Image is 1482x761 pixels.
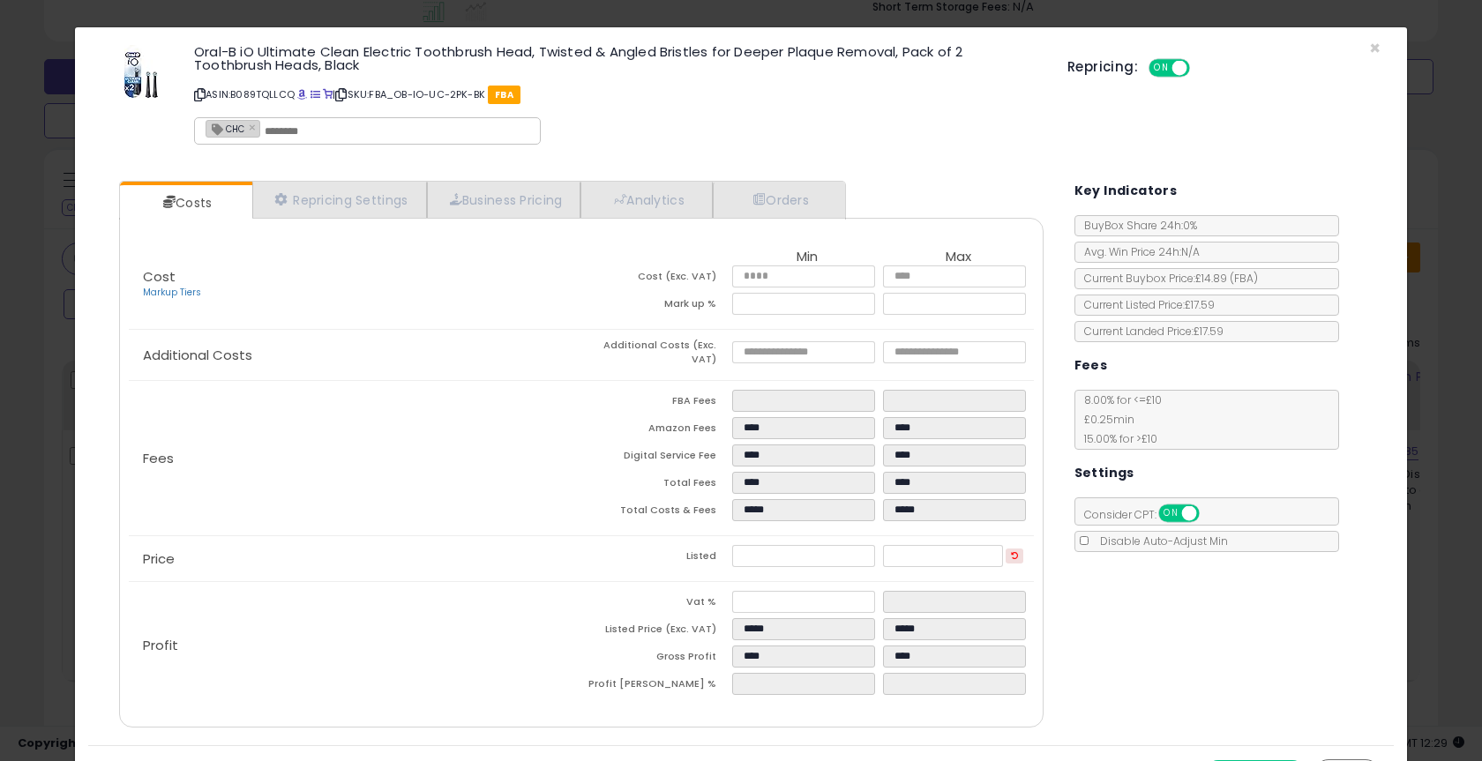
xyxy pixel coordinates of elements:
[1075,244,1200,259] span: Avg. Win Price 24h: N/A
[1230,271,1258,286] span: ( FBA )
[581,417,732,444] td: Amazon Fees
[129,348,581,362] p: Additional Costs
[1196,506,1224,521] span: OFF
[1074,354,1108,377] h5: Fees
[120,185,251,220] a: Costs
[581,591,732,618] td: Vat %
[1074,180,1178,202] h5: Key Indicators
[581,444,732,472] td: Digital Service Fee
[194,45,1041,71] h3: Oral-B iO Ultimate Clean Electric Toothbrush Head, Twisted & Angled Bristles for Deeper Plaque Re...
[311,87,320,101] a: All offer listings
[129,552,581,566] p: Price
[581,618,732,645] td: Listed Price (Exc. VAT)
[1075,297,1215,312] span: Current Listed Price: £17.59
[252,182,427,218] a: Repricing Settings
[1195,271,1258,286] span: £14.89
[581,645,732,673] td: Gross Profit
[1075,324,1224,339] span: Current Landed Price: £17.59
[1074,462,1134,484] h5: Settings
[129,270,581,300] p: Cost
[713,182,843,218] a: Orders
[1075,392,1162,446] span: 8.00 % for <= £10
[194,80,1041,108] p: ASIN: B089TQLLCQ | SKU: FBA_OB-IO-UC-2PK-BK
[581,339,732,371] td: Additional Costs (Exc. VAT)
[581,499,732,526] td: Total Costs & Fees
[1067,60,1138,74] h5: Repricing:
[580,182,713,218] a: Analytics
[1091,533,1228,548] span: Disable Auto-Adjust Min
[581,673,732,700] td: Profit [PERSON_NAME] %
[1187,61,1216,76] span: OFF
[1075,412,1134,427] span: £0.25 min
[323,87,333,101] a: Your listing only
[143,286,201,299] a: Markup Tiers
[581,390,732,417] td: FBA Fees
[1160,506,1182,521] span: ON
[1075,431,1157,446] span: 15.00 % for > £10
[129,638,581,653] p: Profit
[427,182,581,218] a: Business Pricing
[129,451,581,466] p: Fees
[206,121,244,136] span: CHC
[488,86,520,104] span: FBA
[297,87,307,101] a: BuyBox page
[1075,507,1223,522] span: Consider CPT:
[1075,271,1258,286] span: Current Buybox Price:
[883,250,1034,265] th: Max
[732,250,883,265] th: Min
[581,545,732,572] td: Listed
[1369,35,1381,61] span: ×
[1075,218,1197,233] span: BuyBox Share 24h: 0%
[581,293,732,320] td: Mark up %
[581,265,732,293] td: Cost (Exc. VAT)
[1150,61,1172,76] span: ON
[124,45,158,98] img: 41xnnLKtzGL._SL60_.jpg
[249,119,259,135] a: ×
[581,472,732,499] td: Total Fees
